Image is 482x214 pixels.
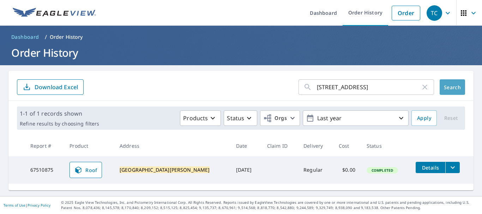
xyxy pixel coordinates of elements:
p: Products [183,114,208,122]
span: Roof [74,166,97,174]
button: Status [224,110,257,126]
td: [DATE] [230,156,261,184]
button: detailsBtn-67510875 [416,162,445,173]
td: 67510875 [25,156,64,184]
nav: breadcrumb [8,31,474,43]
span: Apply [417,114,431,123]
th: Claim ID [261,135,298,156]
p: Refine results by choosing filters [20,121,99,127]
button: Search [440,79,465,95]
p: | [4,203,50,207]
p: Order History [50,33,83,41]
span: Orgs [263,114,287,123]
p: 1-1 of 1 records shown [20,109,99,118]
span: Search [445,84,459,91]
button: filesDropdownBtn-67510875 [445,162,460,173]
input: Address, Report #, Claim ID, etc. [317,77,421,97]
p: Download Excel [35,83,78,91]
th: Address [114,135,230,156]
img: EV Logo [13,8,96,18]
p: Status [227,114,244,122]
th: Status [361,135,410,156]
span: Details [420,164,441,171]
th: Cost [333,135,361,156]
mark: [GEOGRAPHIC_DATA][PERSON_NAME] [120,166,210,173]
th: Delivery [298,135,333,156]
th: Date [230,135,261,156]
a: Order [392,6,420,20]
button: Apply [411,110,437,126]
button: Orgs [260,110,300,126]
h1: Order History [8,45,474,60]
a: Terms of Use [4,203,25,208]
p: Last year [314,112,397,124]
button: Download Excel [17,79,84,95]
span: Dashboard [11,33,39,41]
p: © 2025 Eagle View Technologies, Inc. and Pictometry International Corp. All Rights Reserved. Repo... [61,200,478,210]
th: Report # [25,135,64,156]
button: Last year [303,110,409,126]
li: / [45,33,47,41]
th: Product [64,135,114,156]
button: Products [180,110,221,126]
td: $0.00 [333,156,361,184]
a: Privacy Policy [28,203,50,208]
td: Regular [298,156,333,184]
a: Dashboard [8,31,42,43]
div: TC [427,5,442,21]
span: Completed [367,168,397,173]
a: Roof [70,162,102,178]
